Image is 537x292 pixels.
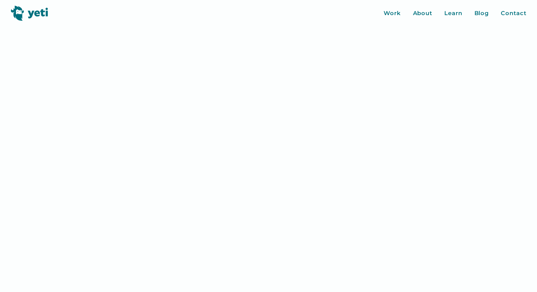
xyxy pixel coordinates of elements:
[384,9,401,18] a: Work
[11,6,48,21] img: Yeti logo
[413,9,433,18] a: About
[444,9,462,18] a: Learn
[501,9,526,18] a: Contact
[474,9,489,18] a: Blog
